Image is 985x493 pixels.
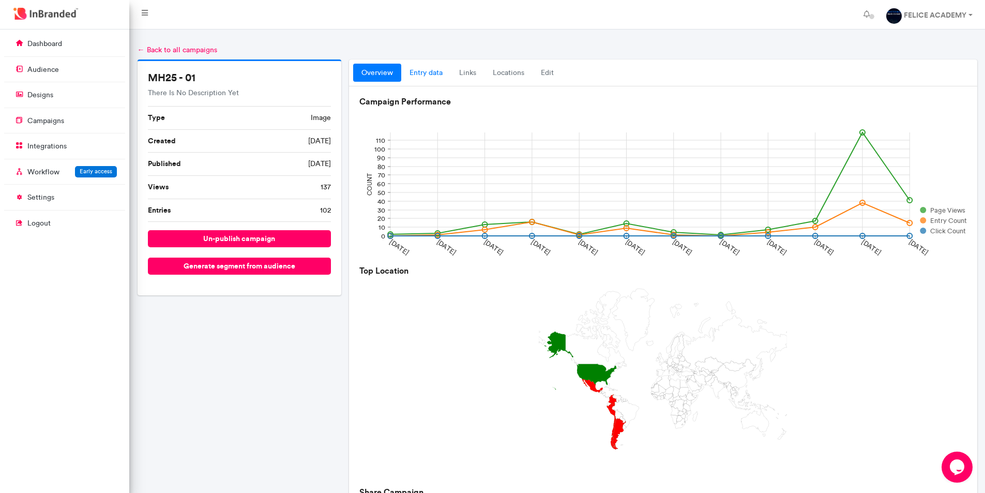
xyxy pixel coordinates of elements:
[377,206,385,214] text: 30
[366,173,373,196] text: COUNT
[29,17,51,25] div: v 4.0.25
[148,230,331,247] button: un-publish campaign
[935,22,943,30] img: setting.svg
[353,64,401,82] a: overview
[27,167,59,177] p: Workflow
[377,198,385,205] text: 40
[148,182,169,191] b: Views
[148,136,176,145] b: Created
[4,85,125,104] a: designs
[27,116,64,126] p: campaigns
[377,189,385,197] text: 50
[766,238,788,257] text: [DATE]
[4,111,125,130] a: campaigns
[4,162,125,182] a: WorkflowEarly access
[624,238,646,257] text: [DATE]
[378,171,385,179] text: 70
[624,61,651,68] div: Backlinks
[907,238,930,257] text: [DATE]
[577,238,599,257] text: [DATE]
[381,232,385,240] text: 0
[148,113,165,122] b: Type
[860,238,883,257] text: [DATE]
[612,60,620,68] img: tab_backlinks_grey.svg
[4,136,125,156] a: integrations
[886,8,902,24] img: profile dp
[878,4,981,25] a: FELICE ACADEMY
[27,90,53,100] p: designs
[148,71,331,84] h5: MH25 - 01
[27,39,62,49] p: dashboard
[904,10,966,20] strong: FELICE ACADEMY
[376,137,385,144] text: 110
[138,46,217,54] a: ← Back to all campaigns
[374,145,385,153] text: 100
[4,187,125,207] a: settings
[813,238,836,257] text: [DATE]
[127,60,135,68] img: tab_domain_overview_orange.svg
[27,192,54,203] p: settings
[361,60,369,68] img: tab_keywords_by_traffic_grey.svg
[27,141,67,152] p: integrations
[377,154,385,162] text: 90
[359,97,966,107] h6: Campaign Performance
[483,238,505,257] text: [DATE]
[359,266,966,276] h6: Top Location
[401,64,451,82] a: entry data
[913,22,921,30] img: support.svg
[672,238,694,257] text: [DATE]
[533,64,562,82] a: Edit
[148,258,331,275] button: Generate segment from audience
[148,88,331,98] p: There Is No Description Yet
[377,163,385,171] text: 80
[138,61,163,68] div: Dominio
[320,205,331,216] span: 102
[451,64,484,82] a: links
[321,182,331,192] span: 137
[377,215,385,222] text: 20
[484,64,533,82] a: locations
[4,34,125,53] a: dashboard
[148,159,181,168] b: Published
[80,168,112,175] span: Early access
[17,27,25,35] img: website_grey.svg
[148,205,171,215] b: Entries
[27,27,116,35] div: Dominio: [DOMAIN_NAME]
[844,60,852,68] img: tab_seo_analyzer_grey.svg
[377,180,385,188] text: 60
[957,22,965,30] img: go_to_app.svg
[4,59,125,79] a: audience
[27,218,51,229] p: logout
[27,65,59,75] p: audience
[308,136,331,146] span: [DATE]
[372,61,415,68] div: Palabras clave
[530,238,552,257] text: [DATE]
[308,159,331,169] span: [DATE]
[378,223,385,231] text: 10
[311,113,331,123] span: image
[11,5,81,22] img: InBranded Logo
[855,61,908,68] div: Auditoría del sitio
[942,452,975,483] iframe: chat widget
[435,238,458,257] text: [DATE]
[719,238,741,257] text: [DATE]
[388,238,411,257] text: [DATE]
[17,17,25,25] img: logo_orange.svg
